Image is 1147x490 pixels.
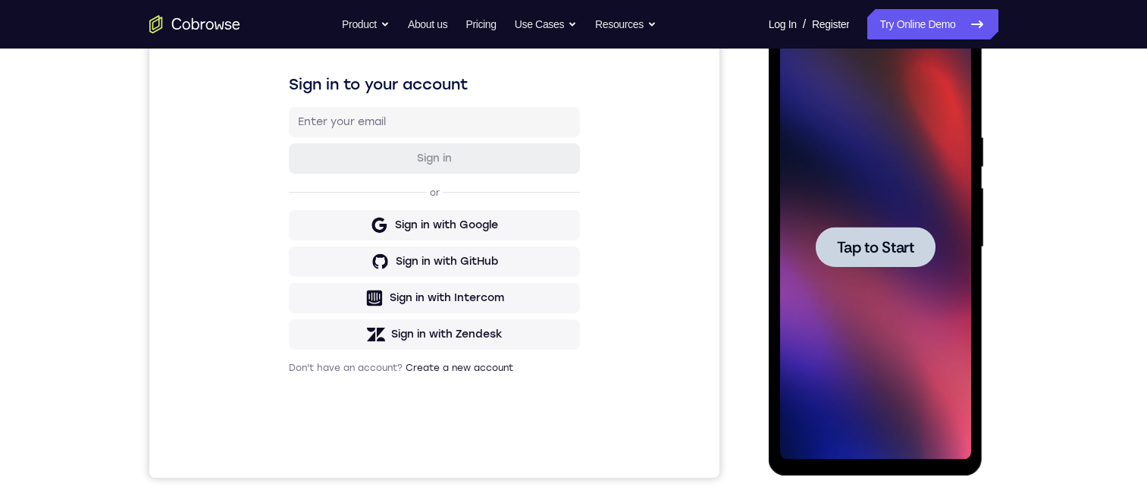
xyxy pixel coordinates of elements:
[139,277,431,307] button: Sign in with GitHub
[515,9,577,39] button: Use Cases
[867,9,998,39] a: Try Online Demo
[277,217,293,229] p: or
[149,15,240,33] a: Go to the home page
[812,9,849,39] a: Register
[47,203,167,243] button: Tap to Start
[139,392,431,404] p: Don't have an account?
[246,248,349,263] div: Sign in with Google
[256,393,364,404] a: Create a new account
[242,357,353,372] div: Sign in with Zendesk
[139,240,431,271] button: Sign in with Google
[246,284,349,300] div: Sign in with GitHub
[408,9,447,39] a: About us
[342,9,390,39] button: Product
[68,216,146,231] span: Tap to Start
[803,15,806,33] span: /
[139,350,431,380] button: Sign in with Zendesk
[769,9,797,39] a: Log In
[465,9,496,39] a: Pricing
[139,313,431,344] button: Sign in with Intercom
[595,9,657,39] button: Resources
[240,321,355,336] div: Sign in with Intercom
